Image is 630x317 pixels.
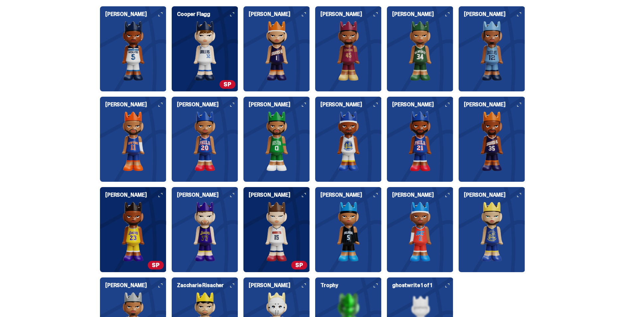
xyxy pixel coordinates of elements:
[320,102,382,107] h6: [PERSON_NAME]
[392,283,453,288] h6: ghostwrite 1 of 1
[177,12,238,17] h6: Cooper Flagg
[320,192,382,198] h6: [PERSON_NAME]
[387,111,453,171] img: card image
[291,261,307,269] span: SP
[100,21,166,81] img: card image
[387,202,453,262] img: card image
[172,202,238,262] img: card image
[105,102,166,107] h6: [PERSON_NAME]
[177,102,238,107] h6: [PERSON_NAME]
[105,283,166,288] h6: [PERSON_NAME]
[459,202,525,262] img: card image
[105,192,166,198] h6: [PERSON_NAME]
[100,202,166,262] img: card image
[464,102,525,107] h6: [PERSON_NAME]
[105,12,166,17] h6: [PERSON_NAME]
[392,102,453,107] h6: [PERSON_NAME]
[459,21,525,81] img: card image
[315,21,382,81] img: card image
[459,111,525,171] img: card image
[100,111,166,171] img: card image
[392,12,453,17] h6: [PERSON_NAME]
[243,21,310,81] img: card image
[249,12,310,17] h6: [PERSON_NAME]
[249,283,310,288] h6: [PERSON_NAME]
[315,202,382,262] img: card image
[249,192,310,198] h6: [PERSON_NAME]
[172,21,238,81] img: card image
[220,80,235,89] span: SP
[464,12,525,17] h6: [PERSON_NAME]
[320,12,382,17] h6: [PERSON_NAME]
[249,102,310,107] h6: [PERSON_NAME]
[172,111,238,171] img: card image
[392,192,453,198] h6: [PERSON_NAME]
[320,283,382,288] h6: Trophy
[177,192,238,198] h6: [PERSON_NAME]
[315,111,382,171] img: card image
[243,111,310,171] img: card image
[177,283,238,288] h6: Zaccharie Risacher
[148,261,164,269] span: SP
[464,192,525,198] h6: [PERSON_NAME]
[243,202,310,262] img: card image
[387,21,453,81] img: card image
